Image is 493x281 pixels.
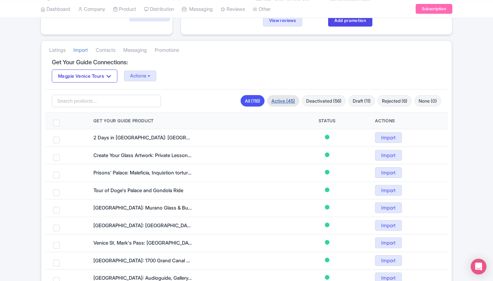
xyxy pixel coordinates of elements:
a: Listings [49,41,66,59]
span: Active [325,170,329,174]
a: Rejected (6) [378,95,412,107]
a: Promotions [155,41,179,59]
a: Import [375,185,402,196]
a: View reviews [263,14,303,27]
a: Contacts [96,41,115,59]
div: 2 Days in Venice: Basilica, Doge, Murano & Burano + Gondola [93,134,192,142]
a: All (118) [241,95,265,107]
a: Import [375,167,402,178]
button: Magpie Venice Tours [52,70,117,83]
div: Venice Islands: Murano, Burano, and Torcello by Motorboat [93,222,192,230]
div: Venice Islands: Murano Glass & Burano Colors Guided Visit [93,204,192,212]
a: Messaging [123,41,147,59]
a: Deactivated (56) [302,95,346,107]
span: Active [325,135,329,139]
button: Actions [124,70,156,81]
a: Import [375,150,402,161]
a: Import [375,255,402,266]
th: Actions [367,113,448,129]
div: Create Your Glass Artwork: Private Lesson With Local Artisan [93,152,192,159]
a: Add promotion [328,14,372,27]
span: Active [325,205,329,210]
span: Active [325,152,329,157]
div: Venice St. Mark's Pass: Basilica, Doge Palace, & Bell Tower [93,239,192,247]
th: Get Your Guide Product [86,113,287,129]
a: Import [375,202,402,213]
input: Search products... [52,95,161,107]
div: Tour of Doge's Palace and Gondola Ride [93,187,192,194]
div: Open Intercom Messenger [471,259,486,274]
a: Subscription [416,4,452,14]
a: Draft (11) [348,95,375,107]
a: Import [375,132,402,143]
div: Venice: 1700 Grand Canal Palace Insight & Casanova's Allure [93,257,192,265]
a: Active (45) [267,95,299,107]
span: Active [325,258,329,262]
span: Active [325,240,329,245]
h4: Get Your Guide Connections: [52,59,441,66]
a: Import [375,237,402,248]
div: Prisons' Palace: Maleficia, Inquistion torture tools [93,169,192,177]
a: None (0) [414,95,441,107]
a: Import [375,220,402,231]
th: Status [287,113,367,129]
span: Active [325,223,329,227]
span: Active [325,275,329,280]
span: Active [325,188,329,192]
a: Import [73,41,88,59]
